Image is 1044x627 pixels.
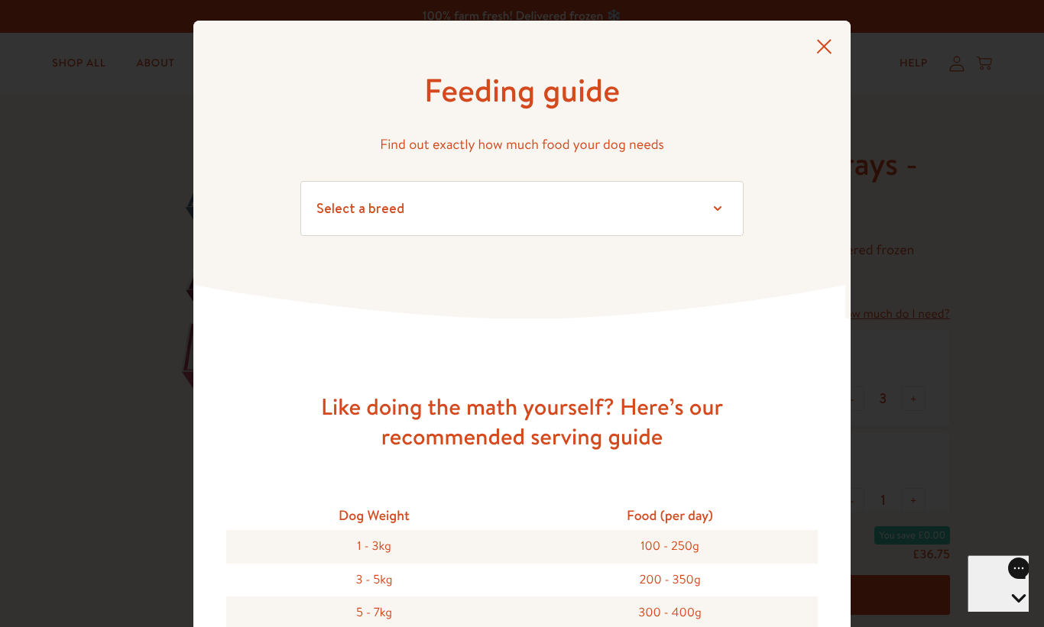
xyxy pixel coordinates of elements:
div: 200 - 350g [522,564,818,596]
h3: Like doing the math yourself? Here’s our recommended serving guide [277,392,767,451]
div: 100 - 250g [522,530,818,563]
div: 1 - 3kg [226,530,522,563]
div: Food (per day) [522,500,818,530]
h1: Feeding guide [300,69,744,112]
iframe: Gorgias live chat messenger [968,555,1029,612]
p: Find out exactly how much food your dog needs [300,133,744,157]
div: 3 - 5kg [226,564,522,596]
div: Dog Weight [226,500,522,530]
